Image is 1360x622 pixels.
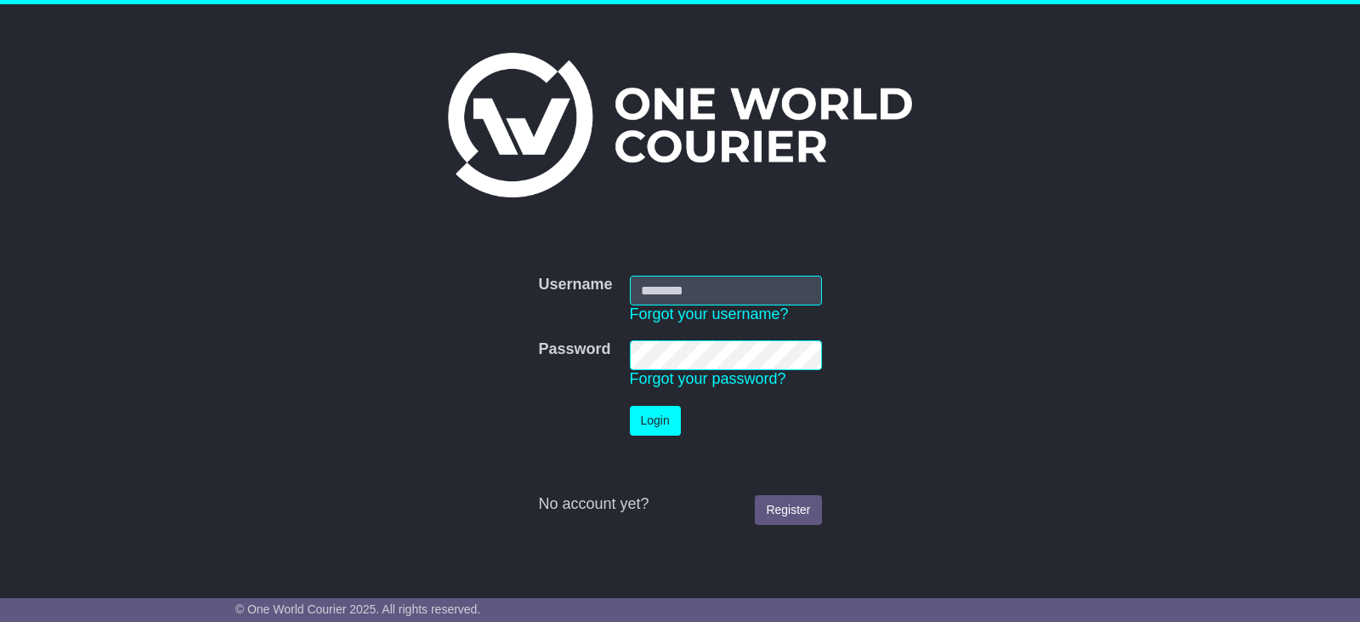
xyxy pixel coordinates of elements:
[538,276,612,294] label: Username
[630,406,681,436] button: Login
[630,305,789,322] a: Forgot your username?
[235,602,481,616] span: © One World Courier 2025. All rights reserved.
[538,340,610,359] label: Password
[630,370,786,387] a: Forgot your password?
[755,495,821,525] a: Register
[448,53,912,197] img: One World
[538,495,821,514] div: No account yet?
